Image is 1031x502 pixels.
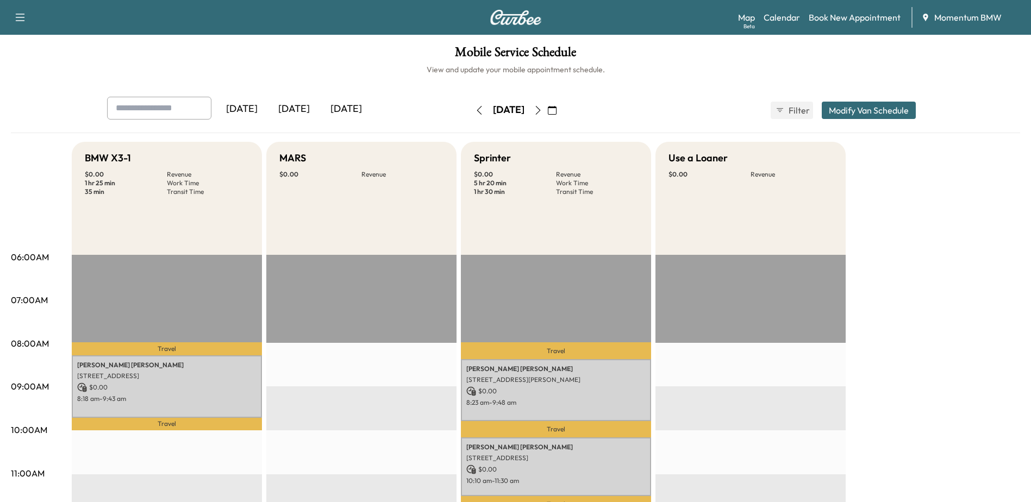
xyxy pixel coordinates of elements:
p: $ 0.00 [466,386,646,396]
p: Transit Time [167,187,249,196]
p: Travel [72,342,262,355]
p: $ 0.00 [85,170,167,179]
button: Filter [771,102,813,119]
h5: MARS [279,150,306,166]
p: Work Time [167,179,249,187]
p: 8:23 am - 9:48 am [466,398,646,407]
p: 08:00AM [11,337,49,350]
p: [STREET_ADDRESS] [466,454,646,462]
h5: BMW X3-1 [85,150,131,166]
p: Work Time [556,179,638,187]
p: 1 hr 30 min [474,187,556,196]
span: Momentum BMW [934,11,1002,24]
p: Travel [461,342,651,359]
p: Transit Time [556,187,638,196]
button: Modify Van Schedule [822,102,916,119]
p: 06:00AM [11,250,49,263]
p: [PERSON_NAME] [PERSON_NAME] [466,365,646,373]
div: [DATE] [493,103,524,117]
p: $ 0.00 [77,382,257,392]
p: [PERSON_NAME] [PERSON_NAME] [466,443,646,451]
span: Filter [789,104,808,117]
div: [DATE] [320,97,372,122]
a: Book New Appointment [809,11,901,24]
h5: Use a Loaner [668,150,728,166]
p: 10:00AM [11,423,47,436]
div: [DATE] [216,97,268,122]
a: MapBeta [738,11,755,24]
p: [STREET_ADDRESS] [77,372,257,380]
img: Curbee Logo [490,10,542,25]
div: [DATE] [268,97,320,122]
a: Calendar [764,11,800,24]
p: [PERSON_NAME] [PERSON_NAME] [77,361,257,369]
p: 09:00AM [11,380,49,393]
p: 10:10 am - 11:30 am [466,476,646,485]
p: Revenue [361,170,443,179]
p: [STREET_ADDRESS][PERSON_NAME] [466,375,646,384]
h1: Mobile Service Schedule [11,46,1020,64]
p: 35 min [85,187,167,196]
p: 1 hr 25 min [85,179,167,187]
p: $ 0.00 [466,465,646,474]
h6: View and update your mobile appointment schedule. [11,64,1020,75]
p: 8:18 am - 9:43 am [77,394,257,403]
div: Beta [743,22,755,30]
p: $ 0.00 [668,170,751,179]
p: Travel [72,418,262,430]
p: 11:00AM [11,467,45,480]
p: $ 0.00 [474,170,556,179]
p: Revenue [167,170,249,179]
p: $ 0.00 [279,170,361,179]
p: 07:00AM [11,293,48,306]
h5: Sprinter [474,150,511,166]
p: Travel [461,421,651,437]
p: Revenue [556,170,638,179]
p: 5 hr 20 min [474,179,556,187]
p: Revenue [751,170,833,179]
